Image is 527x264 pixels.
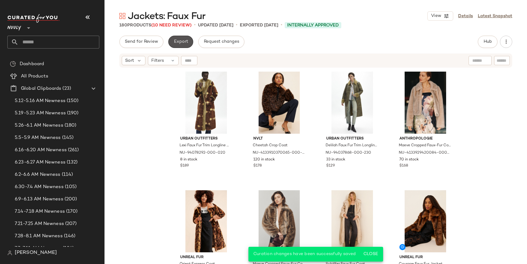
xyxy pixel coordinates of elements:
span: $129 [326,163,335,169]
span: Sort [125,57,134,64]
span: 180 [119,23,127,28]
span: (261) [67,147,79,154]
span: $189 [180,163,189,169]
img: svg%3e [10,61,16,67]
img: 4133910370065_029_b [248,72,310,134]
span: Close [363,252,378,257]
span: Internally Approved [287,22,339,29]
p: Exported [DATE] [240,22,278,29]
span: Unreal Fur [399,255,451,260]
img: svg%3e [119,13,125,19]
span: NU-94078292-000-020 [180,150,225,156]
span: View [431,14,441,18]
span: $178 [253,163,262,169]
span: 6.30-7.4 AM Newness [15,183,64,191]
span: Urban Outfitters [326,136,378,142]
img: 4133929420084_004_b [394,72,456,134]
a: Details [458,13,473,19]
button: View [427,11,453,21]
span: (207) [64,220,77,227]
span: (180) [63,122,77,129]
img: 94037868_230_b [321,72,383,134]
span: Hub [483,39,492,44]
span: Request changes [204,39,239,44]
span: NU-94037868-000-230 [326,150,371,156]
span: NU-4133910370065-000-029 [253,150,305,156]
span: Maeve Cropped Faux-Fur Coat [399,143,451,148]
span: 7.21-7.25 AM Newness [15,220,64,227]
img: cfy_white_logo.C9jOOHJF.svg [7,14,60,23]
span: NVLT [253,136,305,142]
span: Delilah Faux Fur Trim Longline Coat [326,143,378,148]
button: Hub [478,36,497,48]
span: Anthropologie [399,136,451,142]
p: updated [DATE] [198,22,233,29]
span: (150) [65,97,79,104]
span: 7.14-7.18 AM Newness [15,208,65,215]
span: 6.23-6.27 AM Newness [15,159,65,166]
img: svg%3e [7,250,12,255]
span: (170) [65,208,78,215]
span: Unreal Fur [180,255,232,260]
span: Dashboard [20,61,44,68]
span: Urban Outfitters [180,136,232,142]
span: 8 in stock [180,157,197,163]
div: Products [119,22,192,29]
span: 33 in stock [326,157,345,163]
span: 7.28-8.1 AM Newness [15,233,63,240]
img: 101213239_024_b [321,190,383,252]
a: Latest Snapshot [478,13,512,19]
span: (190) [66,110,79,117]
span: (23) [61,85,71,92]
span: Global Clipboards [21,85,61,92]
span: 5.19-5.23 AM Newness [15,110,66,117]
span: Curation changes have been successfully saved [253,252,356,256]
span: Export [173,39,188,44]
span: 5.5-5.9 AM Newness [15,134,61,141]
button: Request changes [198,36,244,48]
span: • [194,22,196,29]
span: 120 in stock [253,157,275,163]
span: (145) [61,134,74,141]
span: • [236,22,237,29]
img: 65726390_000_b3 [175,190,237,252]
span: (200) [63,196,77,203]
span: 6.16-6.20 AM Newness [15,147,67,154]
span: All Products [21,73,48,80]
button: Send for Review [119,36,163,48]
span: Lexi Faux Fur Trim Longline Coat [180,143,232,148]
img: 94078292_020_b2 [175,72,237,134]
span: (146) [63,233,76,240]
button: Close [361,249,381,260]
span: 70 in stock [399,157,419,163]
span: 5.12-5.16 AM Newness [15,97,65,104]
span: Send for Review [125,39,158,44]
span: 7.7-7.11 AM Newness [15,245,61,252]
img: 103738746_020_b [394,190,456,252]
span: Cheetah Crop Coat [253,143,287,148]
span: Nuuly [7,21,21,32]
span: (10 Need Review) [151,23,192,28]
span: $168 [399,163,408,169]
button: Export [168,36,193,48]
span: NU-4133929420084-000-004 [399,150,451,156]
span: [PERSON_NAME] [15,249,57,257]
span: • [281,22,282,29]
img: 4133929420084_022_b [248,190,310,252]
span: Filters [151,57,164,64]
span: Jackets: Faux Fur [128,10,205,23]
span: (132) [65,159,78,166]
span: 5.26-6.1 AM Newness [15,122,63,129]
span: (105) [64,183,77,191]
span: 6.9-6.13 AM Newness [15,196,63,203]
span: (186) [61,245,74,252]
span: (114) [61,171,73,178]
span: 6.2-6.6 AM Newness [15,171,61,178]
